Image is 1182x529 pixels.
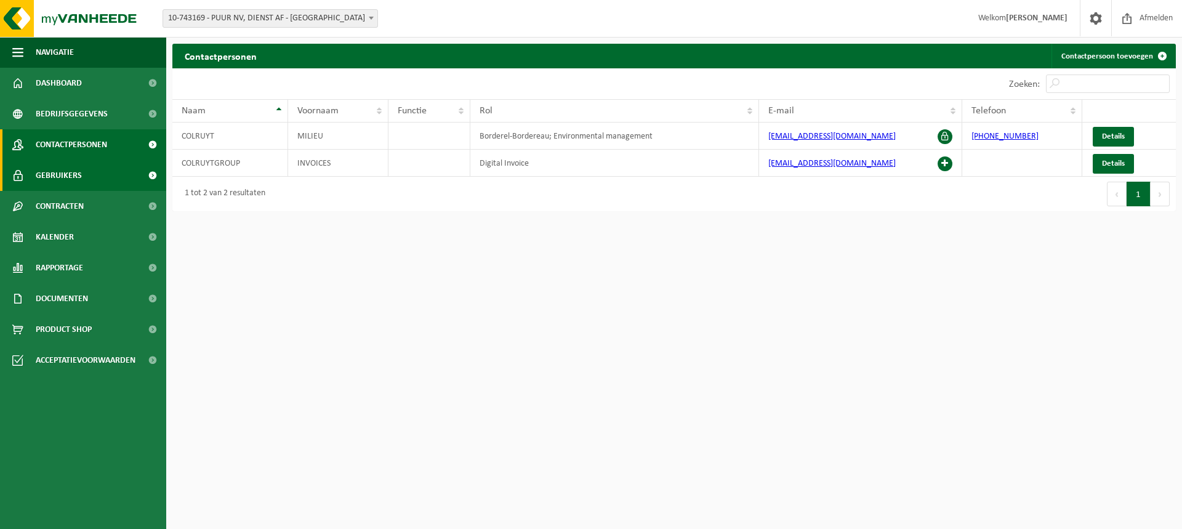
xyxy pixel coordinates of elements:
[36,345,135,376] span: Acceptatievoorwaarden
[971,132,1039,141] a: [PHONE_NUMBER]
[398,106,427,116] span: Functie
[172,123,288,150] td: COLRUYT
[36,68,82,99] span: Dashboard
[768,132,896,141] a: [EMAIL_ADDRESS][DOMAIN_NAME]
[36,191,84,222] span: Contracten
[297,106,339,116] span: Voornaam
[1009,79,1040,89] label: Zoeken:
[288,150,388,177] td: INVOICES
[1051,44,1175,68] a: Contactpersoon toevoegen
[36,129,107,160] span: Contactpersonen
[470,150,759,177] td: Digital Invoice
[179,183,265,205] div: 1 tot 2 van 2 resultaten
[1107,182,1127,206] button: Previous
[36,252,83,283] span: Rapportage
[163,9,378,28] span: 10-743169 - PUUR NV, DIENST AF - HALLE
[768,106,794,116] span: E-mail
[1151,182,1170,206] button: Next
[163,10,377,27] span: 10-743169 - PUUR NV, DIENST AF - HALLE
[1093,127,1134,147] a: Details
[768,159,896,168] a: [EMAIL_ADDRESS][DOMAIN_NAME]
[36,99,108,129] span: Bedrijfsgegevens
[36,314,92,345] span: Product Shop
[1006,14,1067,23] strong: [PERSON_NAME]
[1127,182,1151,206] button: 1
[971,106,1006,116] span: Telefoon
[1102,160,1125,168] span: Details
[36,283,88,314] span: Documenten
[36,160,82,191] span: Gebruikers
[1102,132,1125,140] span: Details
[36,37,74,68] span: Navigatie
[172,44,269,68] h2: Contactpersonen
[470,123,759,150] td: Borderel-Bordereau; Environmental management
[288,123,388,150] td: MILIEU
[182,106,206,116] span: Naam
[480,106,492,116] span: Rol
[36,222,74,252] span: Kalender
[1093,154,1134,174] a: Details
[172,150,288,177] td: COLRUYTGROUP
